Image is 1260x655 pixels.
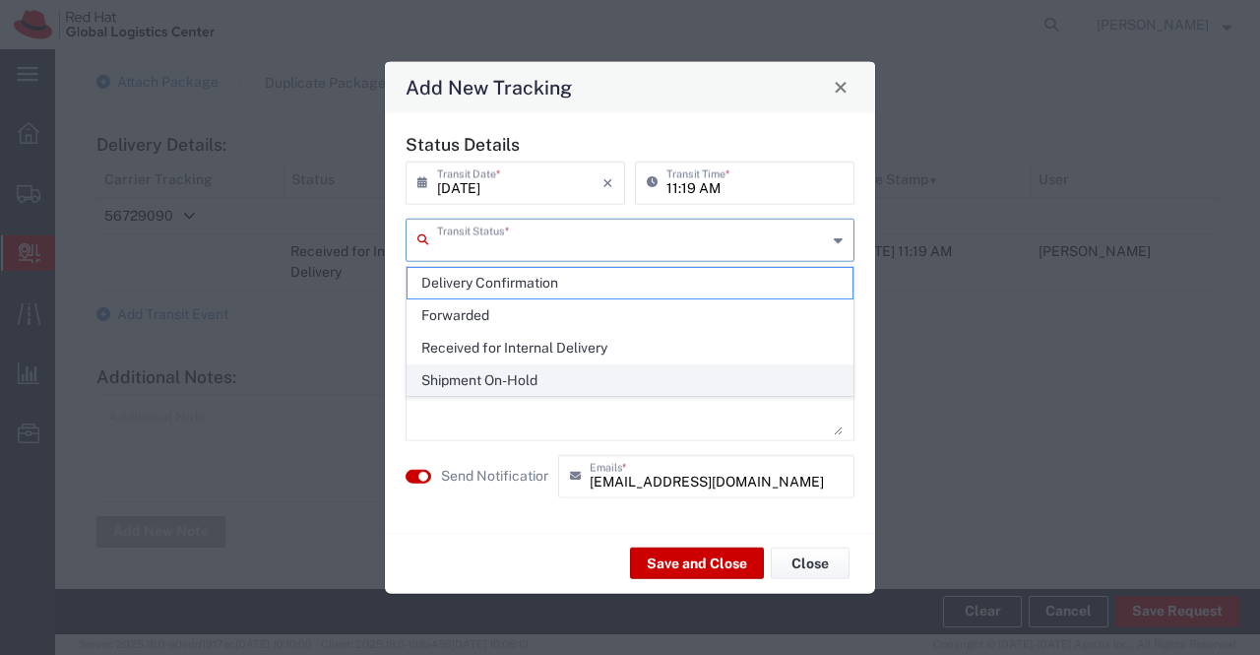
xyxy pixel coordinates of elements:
[602,166,613,198] i: ×
[406,133,854,154] h5: Status Details
[630,548,764,579] button: Save and Close
[408,333,853,363] span: Received for Internal Delivery
[827,73,854,100] button: Close
[408,300,853,331] span: Forwarded
[441,466,548,487] agx-label: Send Notification
[771,548,850,579] button: Close
[441,466,551,487] label: Send Notification
[406,73,572,101] h4: Add New Tracking
[408,268,853,298] span: Delivery Confirmation
[408,365,853,396] span: Shipment On-Hold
